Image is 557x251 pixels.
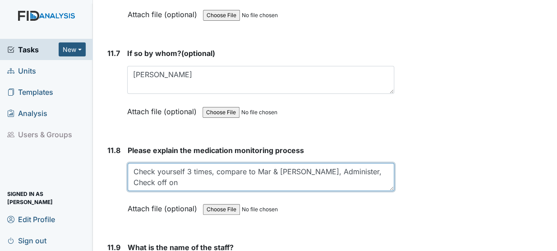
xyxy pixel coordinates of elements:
[7,64,36,78] span: Units
[128,198,201,214] label: Attach file (optional)
[7,85,53,99] span: Templates
[127,48,394,59] strong: (optional)
[7,191,86,205] span: Signed in as [PERSON_NAME]
[7,212,55,226] span: Edit Profile
[127,101,200,117] label: Attach file (optional)
[107,145,120,156] label: 11.8
[128,4,201,20] label: Attach file (optional)
[59,42,86,56] button: New
[107,48,120,59] label: 11.7
[128,146,304,155] span: Please explain the medication monitoring process
[127,49,181,58] span: If so by whom?
[7,106,47,120] span: Analysis
[7,233,46,247] span: Sign out
[7,44,59,55] a: Tasks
